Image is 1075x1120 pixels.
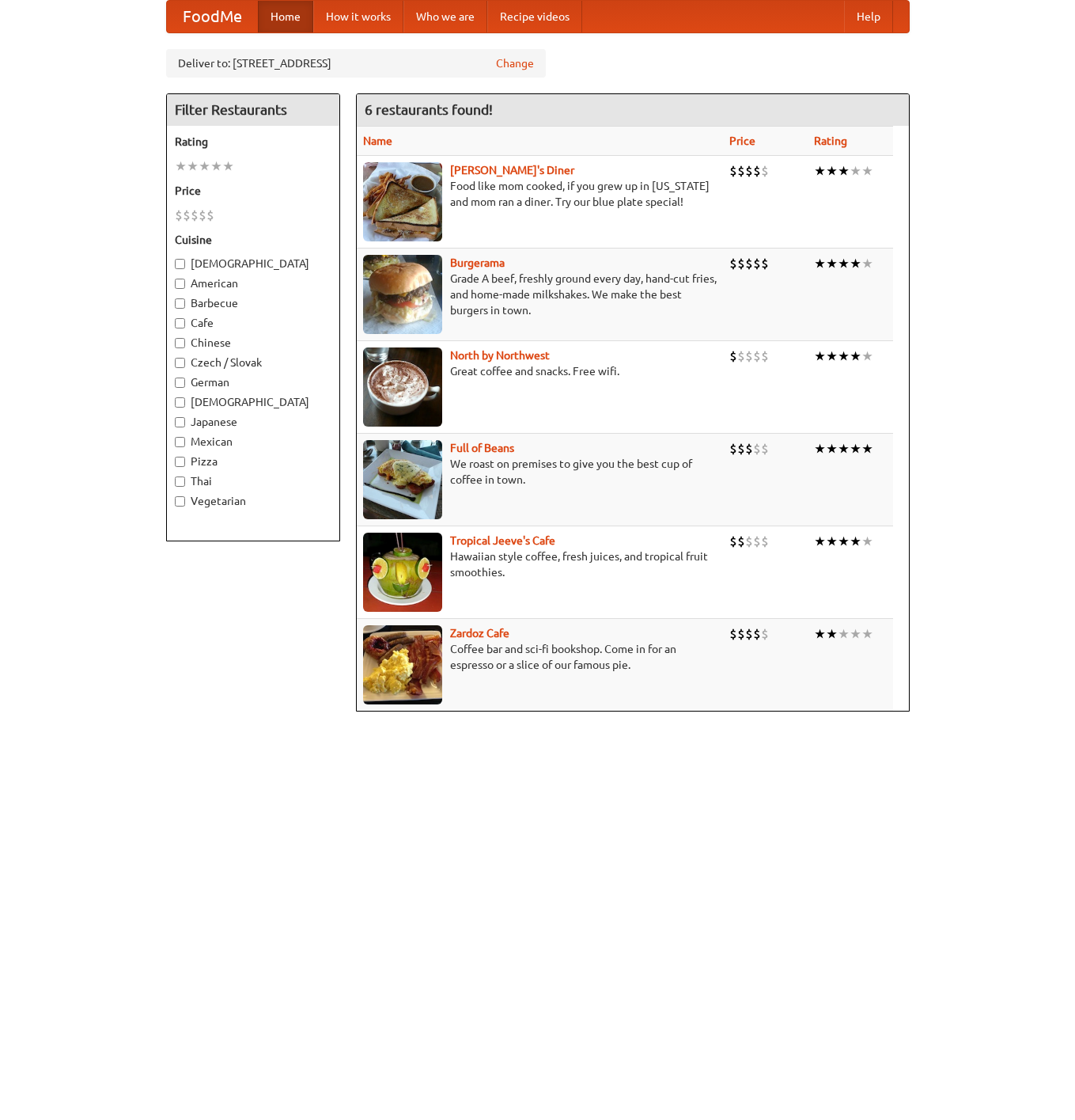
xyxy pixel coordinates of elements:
[363,162,442,241] img: sallys.jpg
[175,318,185,328] input: Cafe
[761,255,769,272] li: $
[175,496,185,507] input: Vegetarian
[745,347,753,365] li: $
[175,434,331,450] label: Mexican
[175,279,185,289] input: American
[753,533,761,550] li: $
[175,457,185,467] input: Pizza
[496,55,534,71] a: Change
[814,347,826,365] li: ★
[450,442,514,454] a: Full of Beans
[729,440,737,457] li: $
[175,437,185,447] input: Mexican
[175,417,185,427] input: Japanese
[761,440,769,457] li: $
[363,549,717,580] p: Hawaiian style coffee, fresh juices, and tropical fruit smoothies.
[313,1,403,32] a: How it works
[199,158,210,175] li: ★
[850,440,861,457] li: ★
[745,162,753,180] li: $
[175,473,331,489] label: Thai
[850,533,861,550] li: ★
[761,625,769,643] li: $
[175,256,331,271] label: [DEMOGRAPHIC_DATA]
[363,178,717,210] p: Food like mom cooked, if you grew up in [US_STATE] and mom ran a diner. Try our blue plate special!
[761,162,769,180] li: $
[737,625,745,643] li: $
[826,533,838,550] li: ★
[450,256,505,269] b: Burgerama
[175,207,183,224] li: $
[861,625,873,643] li: ★
[175,259,185,269] input: [DEMOGRAPHIC_DATA]
[745,255,753,272] li: $
[729,347,737,365] li: $
[850,347,861,365] li: ★
[737,162,745,180] li: $
[737,440,745,457] li: $
[487,1,582,32] a: Recipe videos
[175,397,185,408] input: [DEMOGRAPHIC_DATA]
[167,94,339,126] h4: Filter Restaurants
[191,207,199,224] li: $
[175,298,185,309] input: Barbecue
[838,533,850,550] li: ★
[838,625,850,643] li: ★
[210,158,222,175] li: ★
[199,207,206,224] li: $
[175,183,331,199] h5: Price
[450,534,555,547] a: Tropical Jeeve's Cafe
[729,255,737,272] li: $
[861,533,873,550] li: ★
[175,378,185,388] input: German
[826,347,838,365] li: ★
[737,533,745,550] li: $
[753,625,761,643] li: $
[365,102,493,117] ng-pluralize: 6 restaurants found!
[761,533,769,550] li: $
[450,349,550,362] a: North by Northwest
[729,625,737,643] li: $
[363,135,392,147] a: Name
[861,255,873,272] li: ★
[814,135,847,147] a: Rating
[167,1,258,32] a: FoodMe
[175,374,331,390] label: German
[850,255,861,272] li: ★
[363,347,442,427] img: north.jpg
[403,1,487,32] a: Who we are
[175,394,331,410] label: [DEMOGRAPHIC_DATA]
[761,347,769,365] li: $
[363,456,717,488] p: We roast on premises to give you the best cup of coffee in town.
[753,440,761,457] li: $
[826,625,838,643] li: ★
[363,641,717,673] p: Coffee bar and sci-fi bookshop. Come in for an espresso or a slice of our famous pie.
[187,158,199,175] li: ★
[861,440,873,457] li: ★
[363,271,717,318] p: Grade A beef, freshly ground every day, hand-cut fries, and home-made milkshakes. We make the bes...
[850,162,861,180] li: ★
[814,625,826,643] li: ★
[838,347,850,365] li: ★
[838,162,850,180] li: ★
[729,135,755,147] a: Price
[753,162,761,180] li: $
[745,533,753,550] li: $
[363,625,442,704] img: zardoz.jpg
[175,414,331,430] label: Japanese
[745,625,753,643] li: $
[838,255,850,272] li: ★
[450,627,509,640] a: Zardoz Cafe
[175,493,331,509] label: Vegetarian
[729,162,737,180] li: $
[861,347,873,365] li: ★
[166,49,546,78] div: Deliver to: [STREET_ADDRESS]
[175,275,331,291] label: American
[450,164,574,177] a: [PERSON_NAME]'s Diner
[175,338,185,348] input: Chinese
[363,533,442,612] img: jeeves.jpg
